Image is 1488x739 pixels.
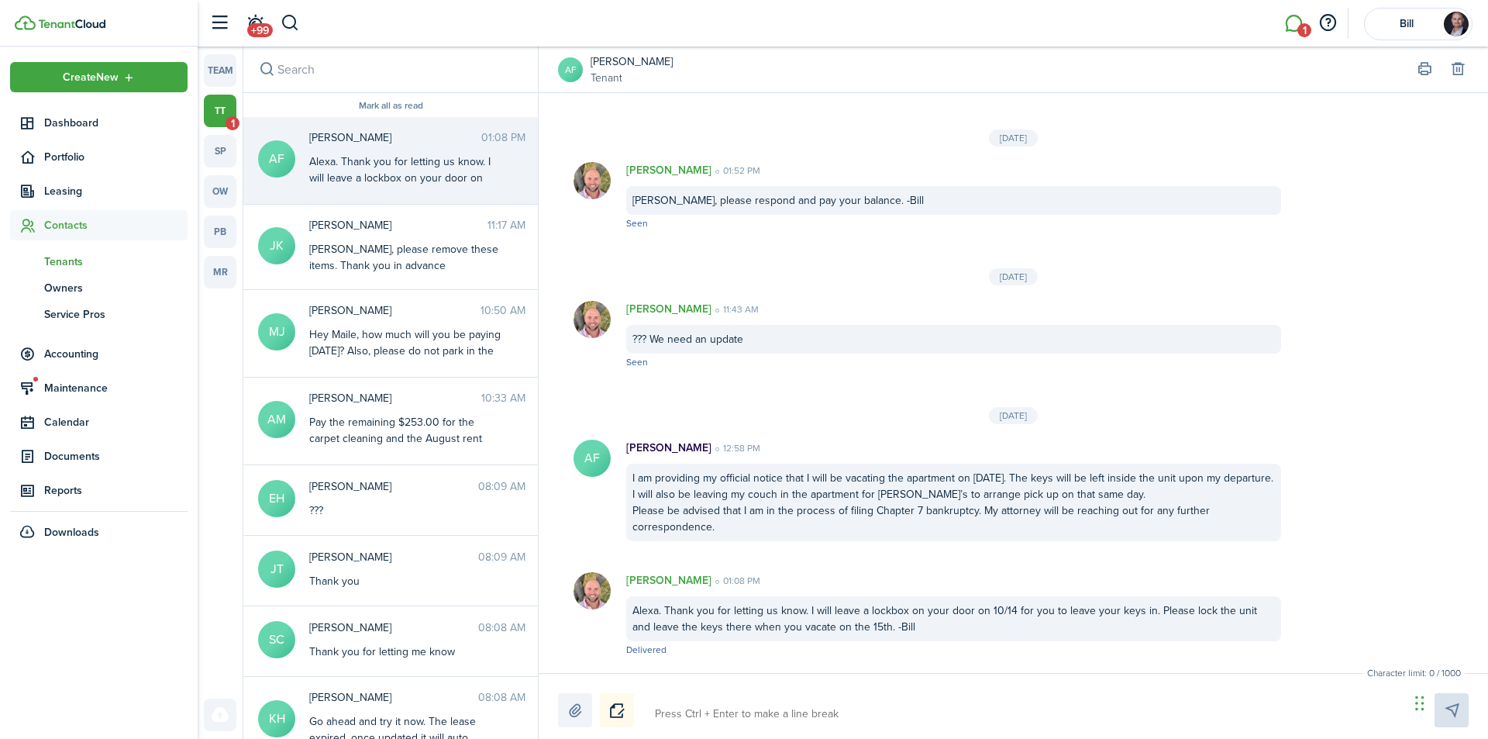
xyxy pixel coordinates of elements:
span: Leasing [44,183,188,199]
span: Calendar [44,414,188,430]
avatar-text: AM [258,401,295,438]
input: search [243,47,538,92]
div: Drag [1415,680,1424,727]
div: ??? [309,502,503,519]
span: Reports [44,482,188,499]
a: Owners [10,275,188,301]
time: 08:09 AM [478,478,525,495]
div: Chat Widget [1410,665,1488,739]
button: Open menu [10,62,188,92]
time: 01:08 PM [711,574,760,588]
span: Tenants [44,254,188,270]
span: maile jimenez [309,302,480,319]
a: sp [204,135,236,167]
span: Create New [63,72,119,83]
span: Delivered [626,643,666,657]
span: Adrian Mercado Cook [309,390,481,406]
time: 08:08 AM [478,689,525,706]
time: 01:52 PM [711,164,760,178]
a: Reports [10,475,188,506]
span: Elena Huguley [309,478,478,495]
img: Bill [1444,12,1469,36]
a: Tenants [10,248,188,275]
span: Alexa Fellows [309,129,481,146]
span: Seen [626,355,648,369]
button: Search [281,10,300,36]
small: Character limit: 0 / 1000 [1363,666,1465,680]
button: Delete [1447,59,1469,81]
button: Mark all as read [359,101,423,112]
p: [PERSON_NAME] [626,572,711,589]
img: Shane Simmons [573,572,611,610]
div: Thank you [309,573,503,589]
a: team [204,54,236,87]
avatar-text: AF [573,440,611,477]
div: [DATE] [989,407,1038,424]
time: 08:08 AM [478,620,525,636]
span: Accounting [44,346,188,362]
avatar-text: MJ [258,313,295,351]
span: Maintenance [44,380,188,396]
span: Joenetta Thomas [309,549,478,565]
time: 01:08 PM [481,129,525,146]
span: Documents [44,448,188,464]
p: [PERSON_NAME] [626,162,711,178]
img: Shane Simmons [573,301,611,338]
a: AF [558,57,583,82]
a: pb [204,216,236,248]
span: Dashboard [44,115,188,131]
avatar-text: SC [258,621,295,658]
img: Shane Simmons [573,162,611,199]
a: Dashboard [10,108,188,138]
span: Contacts [44,217,188,233]
time: 12:58 PM [711,441,760,455]
span: Jordan Kast [309,217,487,233]
avatar-text: KH [258,700,295,737]
a: Notifications [240,4,270,43]
span: Portfolio [44,149,188,165]
a: Service Pros [10,301,188,327]
avatar-text: JT [258,551,295,588]
button: Open resource center [1314,10,1341,36]
img: TenantCloud [38,19,105,29]
img: TenantCloud [15,16,36,30]
time: 11:17 AM [487,217,525,233]
div: Hey Maile, how much will you be paying [DATE]? Also, please do not park in the fire lane moving f... [309,326,503,375]
div: ??? We need an update [626,325,1281,354]
button: Print [1414,59,1435,81]
span: Bill [1376,19,1438,29]
a: Tenant [591,70,673,86]
p: [PERSON_NAME] [626,440,711,456]
div: Thank you for letting me know [309,644,503,660]
a: ow [204,175,236,208]
a: tt [204,95,236,127]
avatar-text: EH [258,480,295,517]
div: Pay the remaining $253.00 for the carpet cleaning and the August rent invoice for by [DATE], and ... [309,414,503,479]
span: Owners [44,280,188,296]
button: Search [256,59,277,81]
time: 10:33 AM [481,390,525,406]
span: Kristin Henkes [309,689,478,706]
div: [DATE] [989,268,1038,285]
button: Notice [600,693,634,727]
div: [DATE] [989,129,1038,147]
span: 1 [226,116,239,130]
span: Downloads [44,524,99,540]
time: 08:09 AM [478,549,525,565]
p: [PERSON_NAME] [626,301,711,317]
div: Alexa. Thank you for letting us know. I will leave a lockbox on your door on 10/14 for you to lea... [309,154,503,235]
time: 10:50 AM [480,302,525,319]
a: mr [204,256,236,288]
div: [PERSON_NAME], please remove these items. Thank you in advance [309,241,503,274]
div: Alexa. Thank you for letting us know. I will leave a lockbox on your door on 10/14 for you to lea... [626,596,1281,641]
div: I am providing my official notice that I will be vacating the apartment on [DATE]. The keys will ... [626,464,1281,541]
div: [PERSON_NAME], please respond and pay your balance. -Bill [626,186,1281,215]
time: 11:43 AM [711,302,759,316]
button: Open sidebar [205,9,234,38]
span: Seen [626,216,648,230]
avatar-text: AF [258,140,295,178]
a: [PERSON_NAME] [591,54,673,70]
span: +99 [247,23,273,37]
